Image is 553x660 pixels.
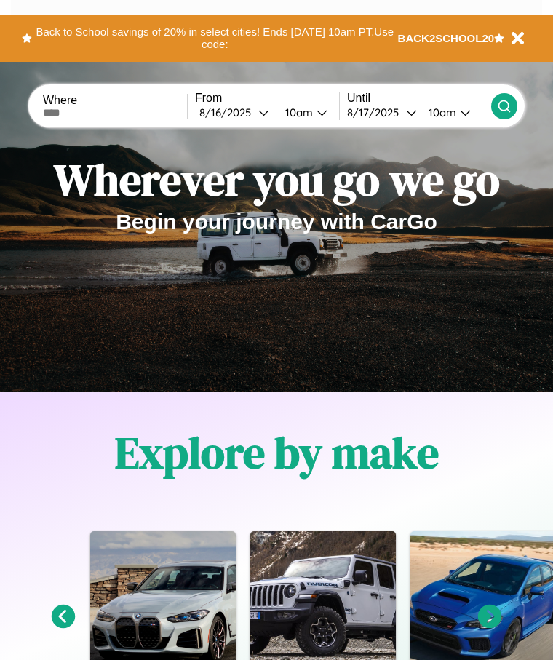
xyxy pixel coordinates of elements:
div: 8 / 17 / 2025 [347,106,406,119]
button: Back to School savings of 20% in select cities! Ends [DATE] 10am PT.Use code: [32,22,398,55]
button: 10am [417,105,491,120]
label: Where [43,94,187,107]
div: 10am [278,106,317,119]
button: 8/16/2025 [195,105,274,120]
label: From [195,92,339,105]
b: BACK2SCHOOL20 [398,32,495,44]
button: 10am [274,105,339,120]
h1: Explore by make [115,423,439,482]
label: Until [347,92,491,105]
div: 10am [421,106,460,119]
div: 8 / 16 / 2025 [199,106,258,119]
